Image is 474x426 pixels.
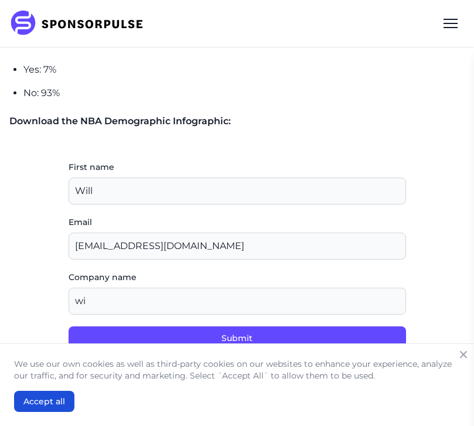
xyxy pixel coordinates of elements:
label: Email [69,216,406,228]
iframe: Chat Widget [415,370,474,426]
button: Submit [69,326,406,350]
p: Yes: 7% [23,63,465,77]
button: Accept all [14,391,74,412]
span: Download the NBA Demographic Infographic: [9,115,231,127]
p: We use our own cookies as well as third-party cookies on our websites to enhance your experience,... [14,358,460,381]
button: Close [455,346,472,363]
p: No: 93% [23,86,465,100]
img: SponsorPulse [9,11,152,36]
div: Menu [437,9,465,38]
label: First name [69,161,406,173]
label: Company name [69,271,406,283]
